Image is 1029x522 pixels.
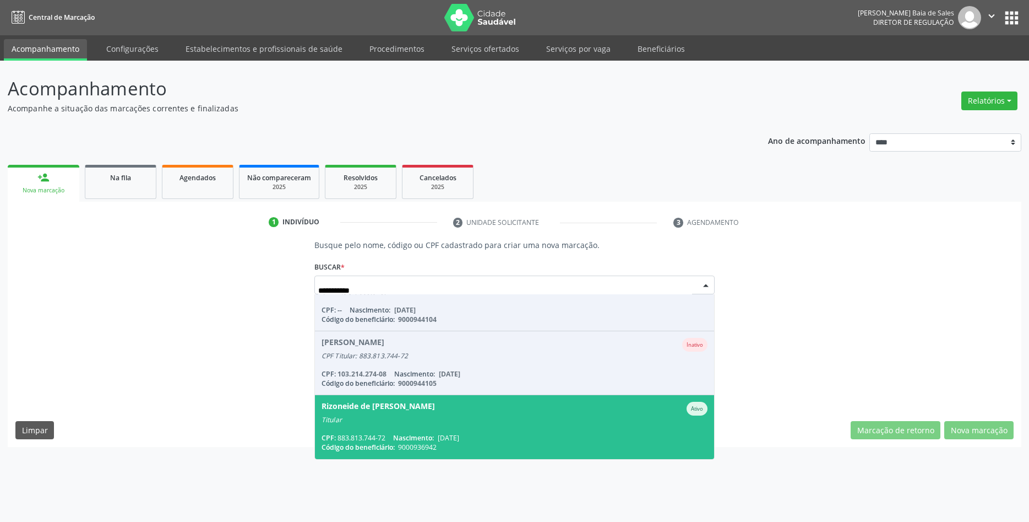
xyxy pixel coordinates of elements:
label: Buscar [314,259,345,276]
div: Indivíduo [282,217,319,227]
img: img [958,6,981,29]
p: Acompanhe a situação das marcações correntes e finalizadas [8,103,717,114]
span: Cancelados [420,173,456,182]
span: Central de Marcação [29,13,95,22]
span: Diretor de regulação [873,18,954,27]
div: 883.813.744-72 [322,433,707,443]
a: Serviços por vaga [538,39,618,58]
div: [PERSON_NAME] Baia de Sales [858,8,954,18]
button: apps [1002,8,1021,28]
button: Nova marcação [944,421,1014,440]
p: Busque pelo nome, código ou CPF cadastrado para criar uma nova marcação. [314,239,715,251]
div: 2025 [410,183,465,191]
div: person_add [37,171,50,184]
div: 2025 [247,183,311,191]
button: Marcação de retorno [851,421,940,440]
span: Código do beneficiário: [322,443,395,452]
span: Agendados [179,173,216,182]
button: Limpar [15,421,54,440]
a: Serviços ofertados [444,39,527,58]
span: Resolvidos [344,173,378,182]
small: Ativo [691,405,703,412]
a: Estabelecimentos e profissionais de saúde [178,39,350,58]
i:  [986,10,998,22]
p: Ano de acompanhamento [768,133,865,147]
p: Acompanhamento [8,75,717,103]
span: CPF: [322,433,336,443]
div: Titular [322,416,707,424]
span: Nascimento: [393,433,434,443]
div: 1 [269,217,279,227]
span: Não compareceram [247,173,311,182]
button:  [981,6,1002,29]
div: Nova marcação [15,186,72,195]
a: Procedimentos [362,39,432,58]
div: Rizoneide de [PERSON_NAME] [322,402,435,416]
a: Acompanhamento [4,39,87,61]
span: [DATE] [438,433,459,443]
span: Na fila [110,173,131,182]
a: Configurações [99,39,166,58]
a: Central de Marcação [8,8,95,26]
div: 2025 [333,183,388,191]
span: 9000936942 [398,443,437,452]
button: Relatórios [961,92,1017,110]
a: Beneficiários [630,39,693,58]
